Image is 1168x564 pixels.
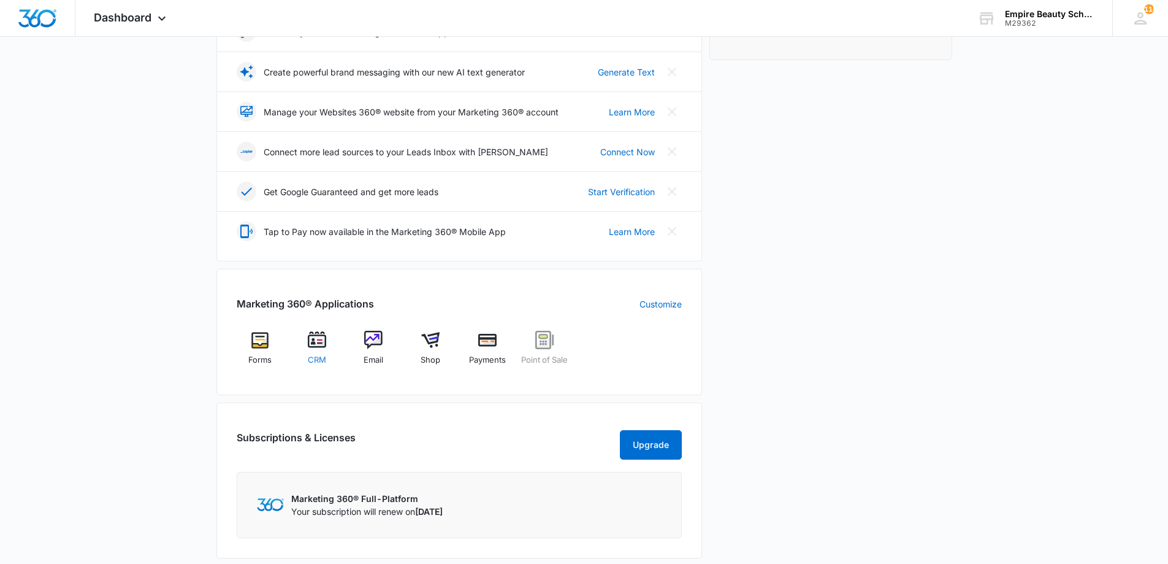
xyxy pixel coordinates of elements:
[364,354,383,366] span: Email
[237,331,284,375] a: Forms
[264,66,525,79] p: Create powerful brand messaging with our new AI text generator
[609,225,655,238] a: Learn More
[94,11,151,24] span: Dashboard
[264,106,559,118] p: Manage your Websites 360® website from your Marketing 360® account
[1005,9,1094,19] div: account name
[598,66,655,79] a: Generate Text
[350,331,397,375] a: Email
[237,296,374,311] h2: Marketing 360® Applications
[639,298,682,311] a: Customize
[620,430,682,460] button: Upgrade
[421,354,440,366] span: Shop
[464,331,511,375] a: Payments
[469,354,506,366] span: Payments
[662,222,682,241] button: Close
[1144,4,1154,14] div: notifications count
[407,331,454,375] a: Shop
[662,102,682,122] button: Close
[308,354,326,366] span: CRM
[1005,19,1094,28] div: account id
[264,225,506,238] p: Tap to Pay now available in the Marketing 360® Mobile App
[1144,4,1154,14] span: 118
[662,182,682,201] button: Close
[588,185,655,198] a: Start Verification
[662,62,682,82] button: Close
[521,331,568,375] a: Point of Sale
[293,331,340,375] a: CRM
[257,498,284,511] img: Marketing 360 Logo
[291,505,443,518] p: Your subscription will renew on
[609,106,655,118] a: Learn More
[521,354,568,366] span: Point of Sale
[291,492,443,505] p: Marketing 360® Full-Platform
[662,142,682,161] button: Close
[237,430,356,455] h2: Subscriptions & Licenses
[600,145,655,158] a: Connect Now
[248,354,272,366] span: Forms
[415,506,443,517] span: [DATE]
[264,185,438,198] p: Get Google Guaranteed and get more leads
[264,145,548,158] p: Connect more lead sources to your Leads Inbox with [PERSON_NAME]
